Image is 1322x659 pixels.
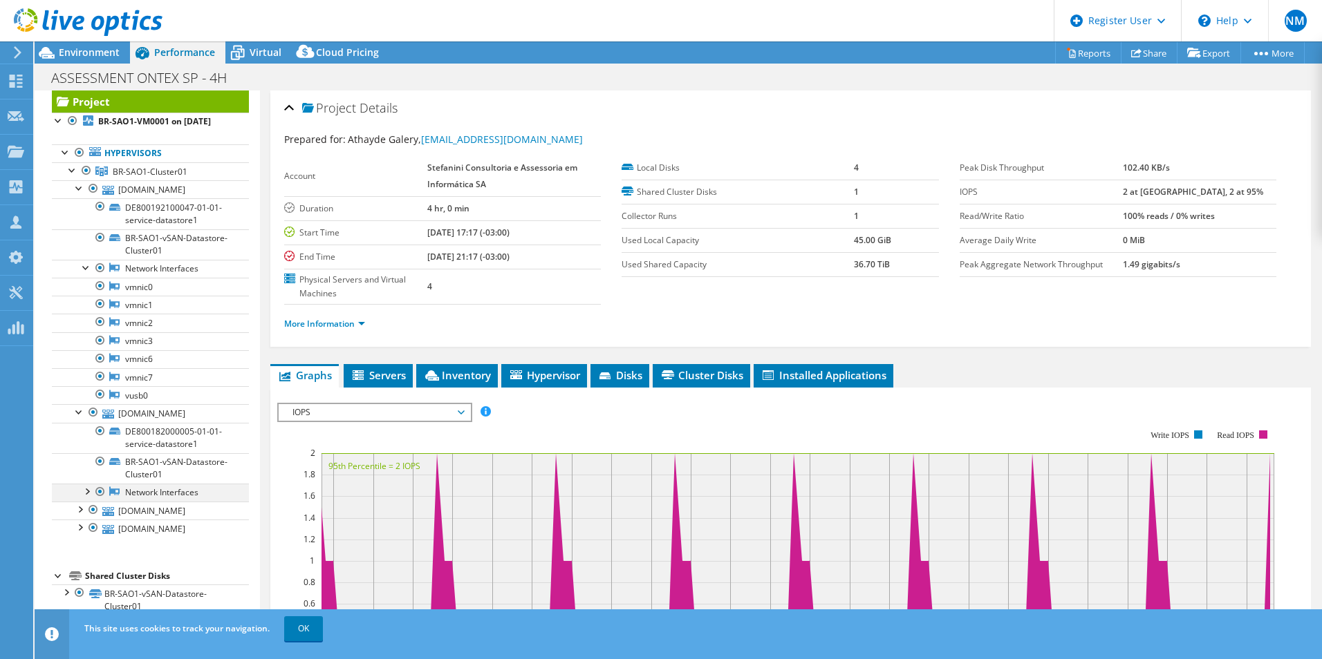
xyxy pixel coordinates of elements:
b: 100% reads / 0% writes [1123,210,1215,222]
span: Inventory [423,368,491,382]
label: Physical Servers and Virtual Machines [284,273,427,300]
b: 0 MiB [1123,234,1145,246]
b: 1.49 gigabits/s [1123,258,1180,270]
label: End Time [284,250,427,264]
a: Network Interfaces [52,260,249,278]
a: Project [52,90,249,113]
span: Athayde Galery, [348,133,583,146]
span: Virtual [250,46,281,59]
span: Disks [597,368,642,382]
span: Cluster Disks [660,368,743,382]
label: Peak Aggregate Network Throughput [960,258,1124,271]
text: Write IOPS [1151,430,1189,440]
a: OK [284,616,323,641]
a: BR-SAO1-vSAN-Datastore-Cluster01 [52,453,249,484]
a: Network Interfaces [52,484,249,502]
span: IOPS [286,404,463,421]
label: Collector Runs [622,209,854,223]
a: BR-SAO1-Cluster01 [52,162,249,180]
text: Read IOPS [1217,430,1254,440]
a: vmnic6 [52,350,249,368]
a: Reports [1055,42,1121,64]
b: 1 [854,186,859,198]
b: Stefanini Consultoria e Assessoria em Informática SA [427,162,577,190]
a: vmnic1 [52,296,249,314]
h1: ASSESSMENT ONTEX SP - 4H [45,70,248,86]
label: Duration [284,202,427,216]
svg: \n [1198,15,1211,27]
b: 102.40 KB/s [1123,162,1170,173]
a: vmnic7 [52,368,249,386]
a: Share [1121,42,1177,64]
span: Installed Applications [761,368,886,382]
a: [DOMAIN_NAME] [52,502,249,519]
a: vmnic2 [52,314,249,332]
a: vmnic3 [52,332,249,350]
label: Prepared for: [284,133,346,146]
span: Graphs [277,368,332,382]
text: 0.8 [304,576,315,588]
label: Peak Disk Throughput [960,161,1124,175]
label: Read/Write Ratio [960,209,1124,223]
span: This site uses cookies to track your navigation. [84,622,270,634]
span: Performance [154,46,215,59]
b: 45.00 GiB [854,234,891,246]
span: Environment [59,46,120,59]
a: Export [1177,42,1241,64]
label: Used Shared Capacity [622,258,854,271]
text: 95th Percentile = 2 IOPS [328,460,420,472]
span: Servers [351,368,406,382]
text: 1.8 [304,468,315,480]
text: 2 [310,447,315,459]
label: Used Local Capacity [622,233,854,247]
div: Shared Cluster Disks [85,568,249,584]
a: [EMAIL_ADDRESS][DOMAIN_NAME] [421,133,583,146]
a: [DOMAIN_NAME] [52,180,249,198]
a: vmnic0 [52,278,249,296]
span: Project [302,102,356,115]
a: BR-SAO1-vSAN-Datastore-Cluster01 [52,229,249,260]
b: 4 [427,280,432,292]
a: BR-SAO1-VM0001 on [DATE] [52,113,249,131]
text: 1.4 [304,512,315,524]
b: 4 [854,162,859,173]
span: Hypervisor [508,368,580,382]
span: NM [1285,10,1307,32]
a: [DOMAIN_NAME] [52,404,249,422]
span: BR-SAO1-Cluster01 [113,166,187,178]
label: Shared Cluster Disks [622,185,854,199]
label: IOPS [960,185,1124,199]
a: DE800192100047-01-01-service-datastore1 [52,198,249,229]
a: [DOMAIN_NAME] [52,519,249,537]
text: 0.6 [304,598,315,609]
b: BR-SAO1-VM0001 on [DATE] [98,115,211,127]
b: [DATE] 17:17 (-03:00) [427,227,510,238]
b: 36.70 TiB [854,258,890,270]
b: [DATE] 21:17 (-03:00) [427,251,510,262]
label: Account [284,169,427,183]
text: 1 [310,555,315,566]
a: More [1240,42,1305,64]
a: BR-SAO1-vSAN-Datastore-Cluster01 [52,584,249,615]
label: Average Daily Write [960,233,1124,247]
a: Hypervisors [52,144,249,162]
label: Local Disks [622,161,854,175]
a: DE800182000005-01-01-service-datastore1 [52,423,249,453]
text: 1.2 [304,533,315,545]
text: 1.6 [304,490,315,502]
b: 1 [854,210,859,222]
a: More Information [284,318,365,329]
label: Start Time [284,226,427,240]
span: Details [360,99,398,116]
b: 2 at [GEOGRAPHIC_DATA], 2 at 95% [1123,186,1263,198]
b: 4 hr, 0 min [427,202,469,214]
span: Cloud Pricing [316,46,379,59]
a: vusb0 [52,386,249,404]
